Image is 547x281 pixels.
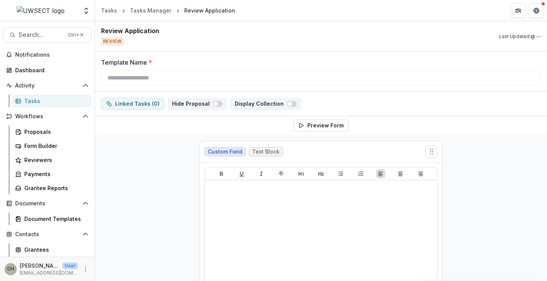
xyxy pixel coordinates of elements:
[24,215,85,223] div: Document Templates
[12,95,92,107] a: Tasks
[12,243,92,256] a: Grantees
[17,6,65,15] img: UWSECT logo
[12,213,92,225] a: Document Templates
[15,83,79,89] span: Activity
[101,98,164,110] button: dependent-tasks
[336,169,345,178] button: Bullet List
[15,113,79,120] span: Workflows
[425,146,438,158] button: Move field
[101,38,123,45] span: REVIEW
[12,168,92,180] a: Payments
[12,154,92,166] a: Reviewers
[24,170,85,178] div: Payments
[297,169,306,178] button: Heading 1
[252,149,280,155] span: Text Block
[15,66,85,74] div: Dashboard
[101,27,159,35] h2: Review Application
[511,3,526,18] button: Partners
[101,6,117,14] div: Tasks
[81,265,90,274] button: More
[24,184,85,192] div: Grantee Reports
[3,228,92,240] button: Open Contacts
[3,79,92,92] button: Open Activity
[172,101,213,107] p: Hide Proposal
[529,3,544,18] button: Get Help
[98,5,120,16] a: Tasks
[416,169,425,178] button: Align Right
[3,197,92,210] button: Open Documents
[217,169,226,178] button: Bold
[127,5,174,16] a: Tasks Manager
[101,58,536,67] label: Template Name
[12,140,92,152] a: Form Builder
[3,49,92,61] button: Notifications
[499,33,541,40] p: Last Updated: @ --
[208,149,242,155] span: Custom Field
[293,119,349,132] button: Preview Form
[237,169,246,178] button: Underline
[24,246,85,254] div: Grantees
[66,31,85,39] div: Ctrl + K
[230,98,301,110] button: Display Collection
[20,270,78,276] p: [EMAIL_ADDRESS][DOMAIN_NAME]
[356,169,365,178] button: Ordered List
[24,97,85,105] div: Tasks
[24,156,85,164] div: Reviewers
[130,6,171,14] div: Tasks Manager
[235,101,287,107] p: Display Collection
[98,5,238,16] nav: breadcrumb
[316,169,326,178] button: Heading 2
[19,31,63,38] span: Search...
[376,169,385,178] button: Align Left
[7,267,14,271] div: Carli Herz
[12,182,92,194] a: Grantee Reports
[184,6,235,14] div: Review Application
[20,262,59,270] p: [PERSON_NAME]
[15,231,79,238] span: Contacts
[81,3,92,18] button: Open entity switcher
[168,98,227,110] button: Hide Proposal
[396,169,405,178] button: Align Center
[257,169,266,178] button: Italicize
[3,27,92,43] button: Search...
[3,64,92,76] a: Dashboard
[15,52,89,58] span: Notifications
[12,125,92,138] a: Proposals
[3,110,92,122] button: Open Workflows
[24,128,85,136] div: Proposals
[24,142,85,150] div: Form Builder
[277,169,286,178] button: Strike
[15,200,79,207] span: Documents
[62,262,78,269] p: User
